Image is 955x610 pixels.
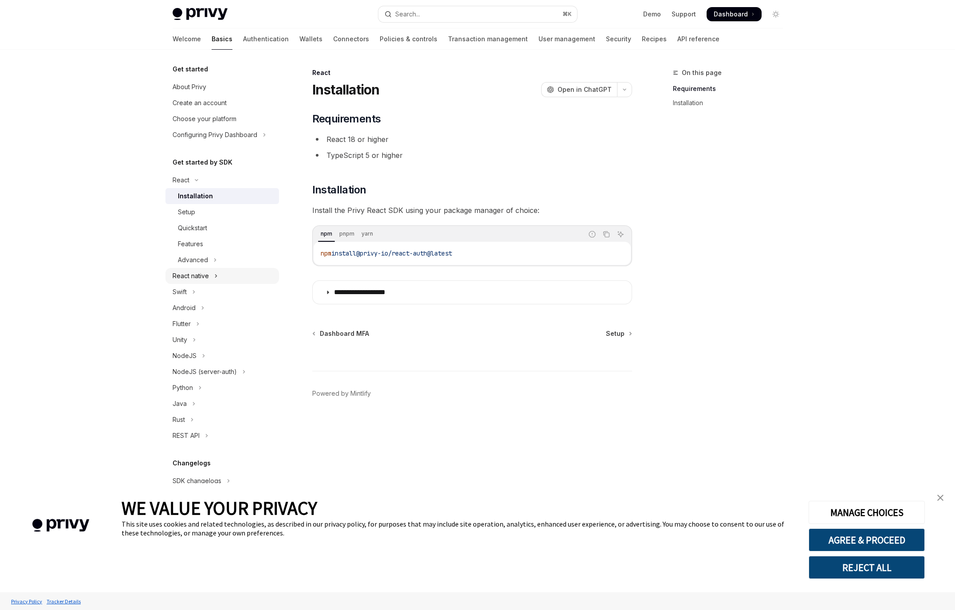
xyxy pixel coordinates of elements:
[337,228,357,239] div: pnpm
[380,28,437,50] a: Policies & controls
[173,303,196,313] div: Android
[312,133,632,146] li: React 18 or higher
[173,414,185,425] div: Rust
[312,389,371,398] a: Powered by Mintlify
[333,28,369,50] a: Connectors
[356,249,452,257] span: @privy-io/react-auth@latest
[165,252,279,268] button: Toggle Advanced section
[9,594,44,609] a: Privacy Policy
[448,28,528,50] a: Transaction management
[707,7,762,21] a: Dashboard
[538,28,595,50] a: User management
[165,300,279,316] button: Toggle Android section
[937,495,943,501] img: close banner
[643,10,661,19] a: Demo
[165,412,279,428] button: Toggle Rust section
[359,228,376,239] div: yarn
[173,335,187,345] div: Unity
[165,396,279,412] button: Toggle Java section
[165,473,279,489] button: Toggle SDK changelogs section
[165,95,279,111] a: Create an account
[809,528,925,551] button: AGREE & PROCEED
[312,68,632,77] div: React
[178,207,195,217] div: Setup
[165,284,279,300] button: Toggle Swift section
[606,329,631,338] a: Setup
[312,204,632,216] span: Install the Privy React SDK using your package manager of choice:
[173,114,236,124] div: Choose your platform
[165,188,279,204] a: Installation
[173,28,201,50] a: Welcome
[165,204,279,220] a: Setup
[642,28,667,50] a: Recipes
[178,255,208,265] div: Advanced
[173,64,208,75] h5: Get started
[173,382,193,393] div: Python
[173,287,187,297] div: Swift
[321,249,331,257] span: npm
[165,172,279,188] button: Toggle React section
[173,130,257,140] div: Configuring Privy Dashboard
[395,9,420,20] div: Search...
[558,85,612,94] span: Open in ChatGPT
[122,519,795,537] div: This site uses cookies and related technologies, as described in our privacy policy, for purposes...
[378,6,577,22] button: Open search
[173,319,191,329] div: Flutter
[541,82,617,97] button: Open in ChatGPT
[165,220,279,236] a: Quickstart
[122,496,317,519] span: WE VALUE YOUR PRIVACY
[165,316,279,332] button: Toggle Flutter section
[312,112,381,126] span: Requirements
[173,82,206,92] div: About Privy
[312,149,632,161] li: TypeScript 5 or higher
[562,11,572,18] span: ⌘ K
[931,489,949,507] a: close banner
[809,556,925,579] button: REJECT ALL
[165,348,279,364] button: Toggle NodeJS section
[673,82,790,96] a: Requirements
[173,430,200,441] div: REST API
[212,28,232,50] a: Basics
[601,228,612,240] button: Copy the contents from the code block
[769,7,783,21] button: Toggle dark mode
[173,458,211,468] h5: Changelogs
[173,366,237,377] div: NodeJS (server-auth)
[165,332,279,348] button: Toggle Unity section
[165,380,279,396] button: Toggle Python section
[165,111,279,127] a: Choose your platform
[243,28,289,50] a: Authentication
[165,127,279,143] button: Toggle Configuring Privy Dashboard section
[682,67,722,78] span: On this page
[331,249,356,257] span: install
[173,398,187,409] div: Java
[173,98,227,108] div: Create an account
[312,183,366,197] span: Installation
[606,28,631,50] a: Security
[606,329,625,338] span: Setup
[178,223,207,233] div: Quickstart
[673,96,790,110] a: Installation
[677,28,719,50] a: API reference
[173,175,189,185] div: React
[313,329,369,338] a: Dashboard MFA
[586,228,598,240] button: Report incorrect code
[318,228,335,239] div: npm
[299,28,322,50] a: Wallets
[173,350,197,361] div: NodeJS
[312,82,380,98] h1: Installation
[173,8,228,20] img: light logo
[173,271,209,281] div: React native
[165,364,279,380] button: Toggle NodeJS (server-auth) section
[178,239,203,249] div: Features
[178,191,213,201] div: Installation
[173,157,232,168] h5: Get started by SDK
[44,594,83,609] a: Tracker Details
[714,10,748,19] span: Dashboard
[165,428,279,444] button: Toggle REST API section
[165,79,279,95] a: About Privy
[809,501,925,524] button: MANAGE CHOICES
[320,329,369,338] span: Dashboard MFA
[165,236,279,252] a: Features
[13,506,108,545] img: company logo
[672,10,696,19] a: Support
